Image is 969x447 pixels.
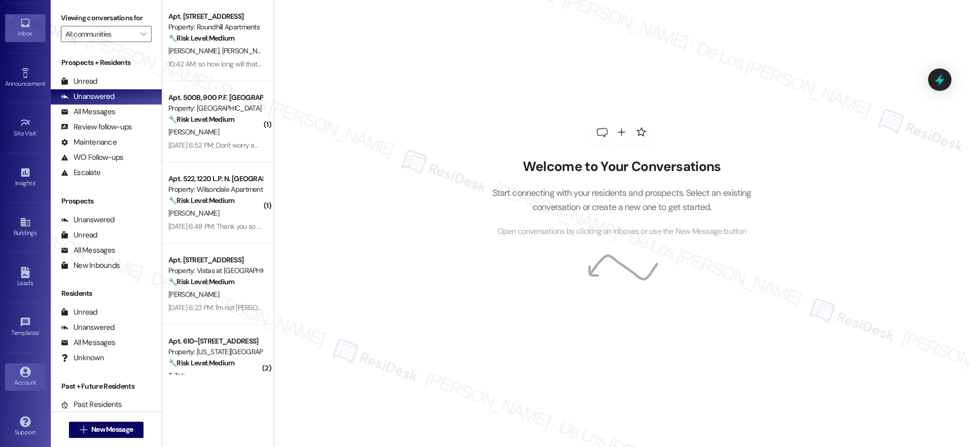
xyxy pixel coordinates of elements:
div: Apt. [STREET_ADDRESS] [168,11,262,22]
div: Review follow-ups [61,122,132,132]
div: Past Residents [61,399,122,410]
span: • [37,128,38,135]
div: [DATE] 6:48 PM: Thank you so much. [168,222,275,231]
div: Escalate [61,167,100,178]
strong: 🔧 Risk Level: Medium [168,33,234,43]
div: Unread [61,307,97,318]
strong: 🔧 Risk Level: Medium [168,358,234,367]
div: Unread [61,230,97,240]
div: All Messages [61,337,115,348]
div: 10:42 AM: so how long will that take because its been over a month reporting to have the tow truc... [168,59,481,68]
div: Unknown [61,353,104,363]
div: Apt. 610~[STREET_ADDRESS] [168,336,262,347]
div: Prospects + Residents [51,57,162,68]
p: Start connecting with your residents and prospects. Select an existing conversation or create a n... [477,186,767,215]
span: • [45,79,47,86]
div: Property: Vistas at [GEOGRAPHIC_DATA] [168,265,262,276]
button: New Message [69,422,144,438]
span: New Message [91,424,133,435]
span: • [35,178,37,185]
div: Property: [US_STATE][GEOGRAPHIC_DATA] Apartments [168,347,262,357]
input: All communities [65,26,135,42]
strong: 🔧 Risk Level: Medium [168,196,234,205]
a: Buildings [5,214,46,241]
div: All Messages [61,245,115,256]
div: Property: [GEOGRAPHIC_DATA] [168,103,262,114]
span: • [39,328,41,335]
div: Unread [61,76,97,87]
h2: Welcome to Your Conversations [477,159,767,175]
a: Account [5,363,46,391]
span: [PERSON_NAME] [168,127,219,136]
div: Property: Roundhill Apartments [168,22,262,32]
div: Unanswered [61,322,115,333]
a: Support [5,413,46,440]
a: Inbox [5,14,46,42]
div: Apt. 522, 1220 L.P. N. [GEOGRAPHIC_DATA] [168,174,262,184]
div: Apt. [STREET_ADDRESS] [168,255,262,265]
div: [DATE] 6:52 PM: Don't worry about it. I was just venting. Every time I have a problem I will docu... [168,141,501,150]
div: New Inbounds [61,260,120,271]
div: Unanswered [61,215,115,225]
span: [PERSON_NAME] [168,209,219,218]
strong: 🔧 Risk Level: Medium [168,277,234,286]
span: T. Tok [168,371,185,380]
i:  [80,426,87,434]
span: [PERSON_NAME] [168,290,219,299]
a: Templates • [5,314,46,341]
span: [PERSON_NAME] [168,46,222,55]
div: Prospects [51,196,162,207]
div: [DATE] 6:23 PM: I'm not [PERSON_NAME] you have the wrong number [168,303,371,312]
div: Unanswered [61,91,115,102]
a: Leads [5,264,46,291]
i:  [140,30,146,38]
a: Site Visit • [5,114,46,142]
div: WO Follow-ups [61,152,123,163]
div: Maintenance [61,137,117,148]
span: [PERSON_NAME] [222,46,272,55]
label: Viewing conversations for [61,10,152,26]
div: Residents [51,288,162,299]
div: Apt. 500B, 900 P.F. [GEOGRAPHIC_DATA] [168,92,262,103]
div: Past + Future Residents [51,381,162,392]
div: Property: Wilsondale Apartments [168,184,262,195]
a: Insights • [5,164,46,191]
span: Open conversations by clicking on inboxes or use the New Message button [497,225,746,238]
div: All Messages [61,107,115,117]
strong: 🔧 Risk Level: Medium [168,115,234,124]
